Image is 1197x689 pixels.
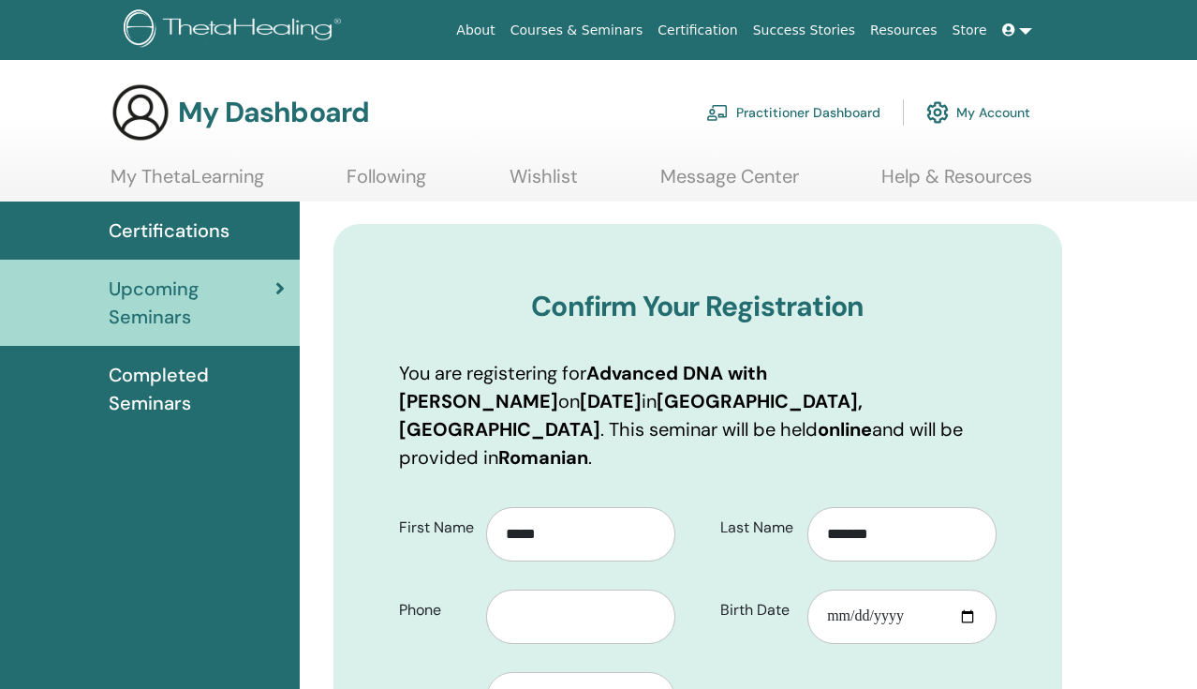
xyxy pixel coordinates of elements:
span: Certifications [109,217,229,245]
a: Help & Resources [881,165,1032,202]
label: Phone [385,592,486,628]
label: Last Name [706,510,807,546]
b: online [818,417,872,442]
b: [DATE] [580,389,642,413]
a: About [449,13,502,48]
label: First Name [385,510,486,546]
h3: Confirm Your Registration [399,290,997,323]
p: You are registering for on in . This seminar will be held and will be provided in . [399,359,997,472]
a: Practitioner Dashboard [706,92,880,133]
b: Romanian [498,445,588,470]
label: Birth Date [706,592,807,628]
a: Store [945,13,995,48]
a: My Account [926,92,1030,133]
span: Completed Seminars [109,361,285,417]
img: chalkboard-teacher.svg [706,104,729,121]
a: Courses & Seminars [503,13,651,48]
a: Resources [863,13,945,48]
a: Certification [650,13,745,48]
a: Message Center [660,165,799,202]
h3: My Dashboard [178,96,369,129]
a: Success Stories [746,13,863,48]
img: generic-user-icon.jpg [111,82,170,142]
a: My ThetaLearning [111,165,264,202]
span: Upcoming Seminars [109,275,275,331]
img: logo.png [124,9,347,52]
a: Following [347,165,426,202]
img: cog.svg [926,97,949,128]
a: Wishlist [510,165,578,202]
